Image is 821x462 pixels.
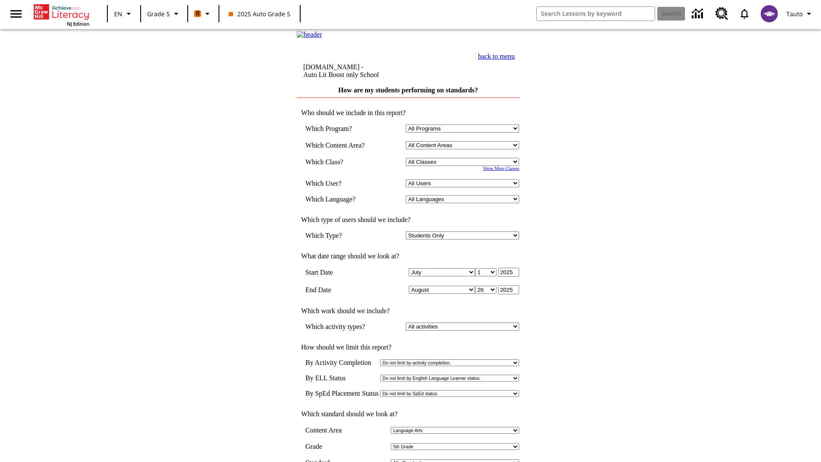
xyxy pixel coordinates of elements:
[338,86,478,94] a: How are my students performing on standards?
[297,344,519,351] td: How should we limit this report?
[297,307,519,315] td: Which work should we include?
[305,231,377,240] td: Which Type?
[756,3,783,25] button: Select a new avatar
[305,179,377,187] td: Which User?
[303,71,379,78] nobr: Auto Lit Boost only School
[305,390,378,397] td: By SpEd Placement Status
[297,410,519,418] td: Which standard should we look at?
[733,3,756,25] a: Notifications
[303,63,434,79] td: [DOMAIN_NAME] -
[305,374,378,382] td: By ELL Status
[110,6,138,21] button: Language: EN, Select a language
[305,158,377,166] td: Which Class?
[783,6,818,21] button: Profile/Settings
[229,9,290,18] span: 2025 Auto Grade 5
[483,166,520,171] a: Show More Classes
[305,426,352,434] td: Content Area
[297,109,519,117] td: Who should we include in this report?
[710,2,733,25] a: Resource Center, Will open in new tab
[786,9,803,18] span: Tauto
[3,1,29,27] button: Open side menu
[305,359,378,367] td: By Activity Completion
[305,268,377,277] td: Start Date
[34,3,89,27] div: Home
[196,8,200,19] span: B
[191,6,216,21] button: Boost Class color is orange. Change class color
[761,5,778,22] img: avatar image
[478,53,515,60] a: back to menu
[305,443,330,450] td: Grade
[305,323,377,331] td: Which activity types?
[305,285,377,294] td: End Date
[305,124,377,133] td: Which Program?
[297,252,519,260] td: What date range should we look at?
[147,9,170,18] span: Grade 5
[687,2,710,26] a: Data Center
[537,7,655,21] input: search field
[305,195,377,203] td: Which Language?
[144,6,185,21] button: Grade: Grade 5, Select a grade
[305,142,365,149] nobr: Which Content Area?
[67,21,89,27] span: NJ Edition
[297,31,322,38] img: header
[114,9,122,18] span: EN
[297,216,519,224] td: Which type of users should we include?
